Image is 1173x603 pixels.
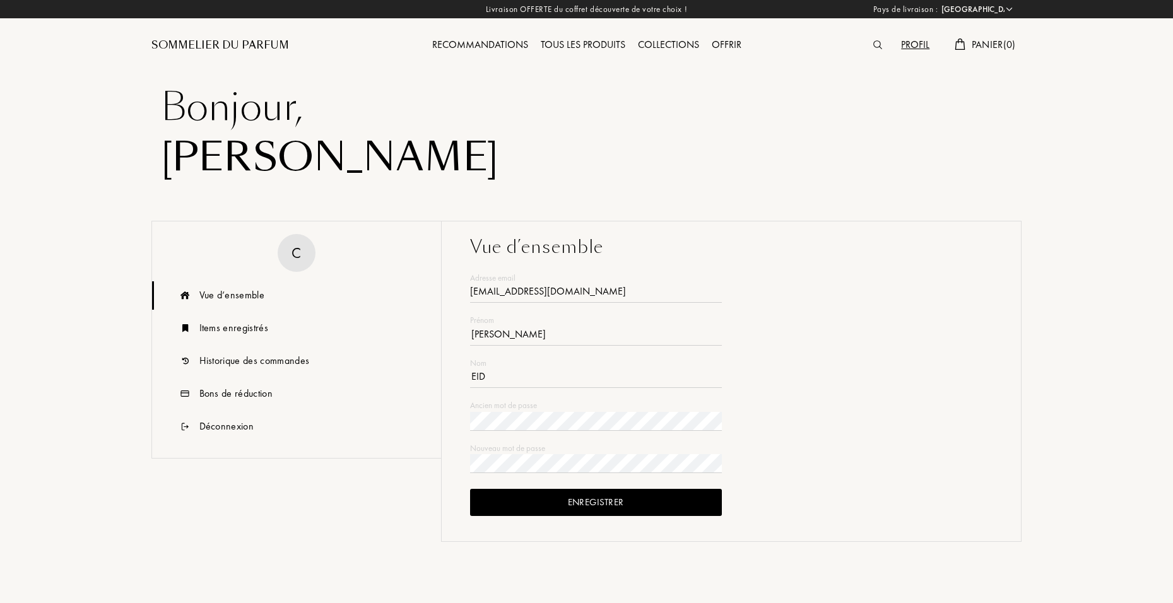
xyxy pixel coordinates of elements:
a: Collections [632,38,705,51]
div: Profil [895,37,936,54]
div: Recommandations [426,37,534,54]
img: icn_logout.svg [177,413,193,441]
div: Ancien mot de passe [470,399,722,412]
div: [EMAIL_ADDRESS][DOMAIN_NAME] [470,284,722,303]
div: Déconnexion [199,419,254,434]
div: [PERSON_NAME] [161,132,1013,183]
div: C [292,242,301,264]
img: icn_code.svg [177,380,193,408]
div: Nouveau mot de passe [470,442,722,455]
span: Panier ( 0 ) [972,38,1016,51]
div: Vue d’ensemble [199,288,264,303]
img: cart.svg [955,38,965,50]
div: Nom [470,357,722,370]
a: Sommelier du Parfum [151,38,289,53]
img: arrow_w.png [1005,4,1014,14]
img: search_icn.svg [873,40,882,49]
div: Offrir [705,37,748,54]
span: Pays de livraison : [873,3,938,16]
img: icn_history.svg [177,347,193,375]
div: Items enregistrés [199,320,268,336]
img: icn_overview.svg [177,281,193,310]
a: Recommandations [426,38,534,51]
img: icn_book.svg [177,314,193,342]
a: Offrir [705,38,748,51]
div: Adresse email [470,272,722,284]
div: Prénom [470,314,722,327]
a: Profil [895,38,936,51]
a: Tous les produits [534,38,632,51]
div: Collections [632,37,705,54]
div: Bonjour , [161,82,1013,132]
div: Tous les produits [534,37,632,54]
div: Historique des commandes [199,353,310,368]
div: Enregistrer [470,489,722,516]
div: Vue d’ensemble [470,234,993,261]
div: Bons de réduction [199,386,273,401]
